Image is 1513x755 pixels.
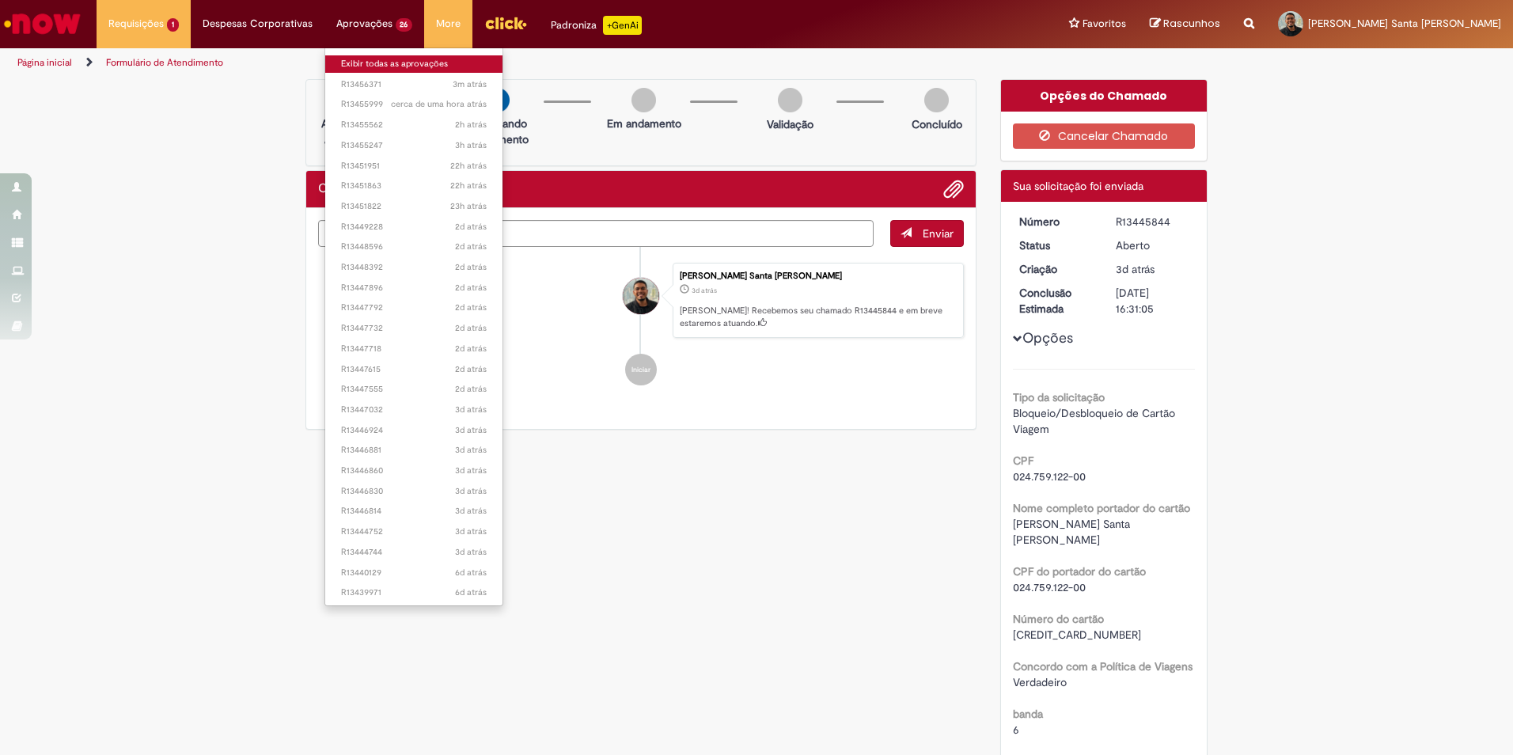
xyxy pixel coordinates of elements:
a: Aberto R13451822 : [325,198,503,215]
span: R13444744 [341,546,487,559]
span: cerca de uma hora atrás [391,98,487,110]
a: Aberto R13455247 : [325,137,503,154]
a: Rascunhos [1150,17,1220,32]
span: [PERSON_NAME] Santa [PERSON_NAME] [1308,17,1501,30]
time: 25/08/2025 14:51:07 [455,525,487,537]
span: R13446814 [341,505,487,518]
span: 2d atrás [455,343,487,355]
time: 26/08/2025 09:10:14 [455,444,487,456]
span: R13448392 [341,261,487,274]
span: R13447615 [341,363,487,376]
span: R13440129 [341,567,487,579]
span: R13446830 [341,485,487,498]
a: Formulário de Atendimento [106,56,223,69]
textarea: Digite sua mensagem aqui... [318,220,874,247]
span: R13455562 [341,119,487,131]
time: 25/08/2025 17:31:02 [692,286,717,295]
span: 26 [396,18,413,32]
time: 28/08/2025 09:50:28 [453,78,487,90]
b: CPF do portador do cartão [1013,564,1146,579]
b: Tipo da solicitação [1013,390,1105,404]
span: R13449228 [341,221,487,233]
span: 1 [167,18,179,32]
b: CPF [1013,453,1033,468]
span: 024.759.122-00 [1013,469,1086,484]
span: Sua solicitação foi enviada [1013,179,1143,193]
a: Aberto R13446881 : [325,442,503,459]
span: 2d atrás [455,221,487,233]
time: 25/08/2025 14:49:25 [455,546,487,558]
span: 024.759.122-00 [1013,580,1086,594]
div: R13445844 [1116,214,1189,230]
span: R13439971 [341,586,487,599]
img: click_logo_yellow_360x200.png [484,11,527,35]
span: R13447896 [341,282,487,294]
time: 26/08/2025 09:07:06 [455,465,487,476]
div: [DATE] 16:31:05 [1116,285,1189,317]
span: R13447732 [341,322,487,335]
a: Aberto R13447732 : [325,320,503,337]
a: Aberto R13446924 : [325,422,503,439]
time: 26/08/2025 11:16:05 [455,322,487,334]
dt: Criação [1007,261,1105,277]
time: 26/08/2025 15:49:13 [455,221,487,233]
time: 26/08/2025 11:40:14 [455,282,487,294]
a: Aberto R13444752 : [325,523,503,541]
a: Aberto R13447032 : [325,401,503,419]
ul: Trilhas de página [12,48,997,78]
time: 26/08/2025 09:03:34 [455,485,487,497]
span: Bloqueio/Desbloqueio de Cartão Viagem [1013,406,1178,436]
time: 27/08/2025 11:18:00 [450,200,487,212]
div: Tarcisio Guilherme Santa Rosa Campos [623,278,659,314]
time: 26/08/2025 09:17:15 [455,424,487,436]
span: 6 [1013,723,1019,737]
dt: Status [1007,237,1105,253]
time: 26/08/2025 11:24:49 [455,302,487,313]
time: 26/08/2025 14:20:35 [455,241,487,252]
div: 25/08/2025 17:31:02 [1116,261,1189,277]
span: 3d atrás [455,485,487,497]
span: 3d atrás [455,525,487,537]
button: Adicionar anexos [943,179,964,199]
span: [CREDIT_CARD_NUMBER] [1013,628,1141,642]
ul: Histórico de tíquete [318,247,964,402]
button: Cancelar Chamado [1013,123,1196,149]
span: R13455999 [341,98,487,111]
a: Exibir todas as aprovações [325,55,503,73]
b: Concordo com a Política de Viagens [1013,659,1193,673]
a: Aberto R13439971 : [325,584,503,601]
a: Aberto R13446830 : [325,483,503,500]
a: Aberto R13446860 : [325,462,503,480]
a: Aberto R13446814 : [325,503,503,520]
img: img-circle-grey.png [778,88,802,112]
time: 28/08/2025 06:24:24 [455,139,487,151]
img: img-circle-grey.png [924,88,949,112]
span: R13448596 [341,241,487,253]
div: Padroniza [551,16,642,35]
a: Aberto R13455562 : [325,116,503,134]
span: R13446881 [341,444,487,457]
span: Verdadeiro [1013,675,1067,689]
span: Enviar [923,226,954,241]
span: 2h atrás [455,119,487,131]
time: 26/08/2025 11:13:54 [455,343,487,355]
span: 3d atrás [455,404,487,415]
span: 3m atrás [453,78,487,90]
span: 3d atrás [692,286,717,295]
time: 27/08/2025 11:36:32 [450,160,487,172]
div: [PERSON_NAME] Santa [PERSON_NAME] [680,271,955,281]
a: Aberto R13447615 : [325,361,503,378]
span: [PERSON_NAME] Santa [PERSON_NAME] [1013,517,1133,547]
span: 2d atrás [455,302,487,313]
span: 3d atrás [455,444,487,456]
span: 3d atrás [1116,262,1155,276]
span: 3d atrás [455,424,487,436]
span: R13444752 [341,525,487,538]
time: 26/08/2025 13:42:59 [455,261,487,273]
span: 3d atrás [455,505,487,517]
img: img-circle-grey.png [631,88,656,112]
p: [PERSON_NAME]! Recebemos seu chamado R13445844 e em breve estaremos atuando. [680,305,955,329]
a: Aberto R13447718 : [325,340,503,358]
dt: Número [1007,214,1105,230]
span: R13447555 [341,383,487,396]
